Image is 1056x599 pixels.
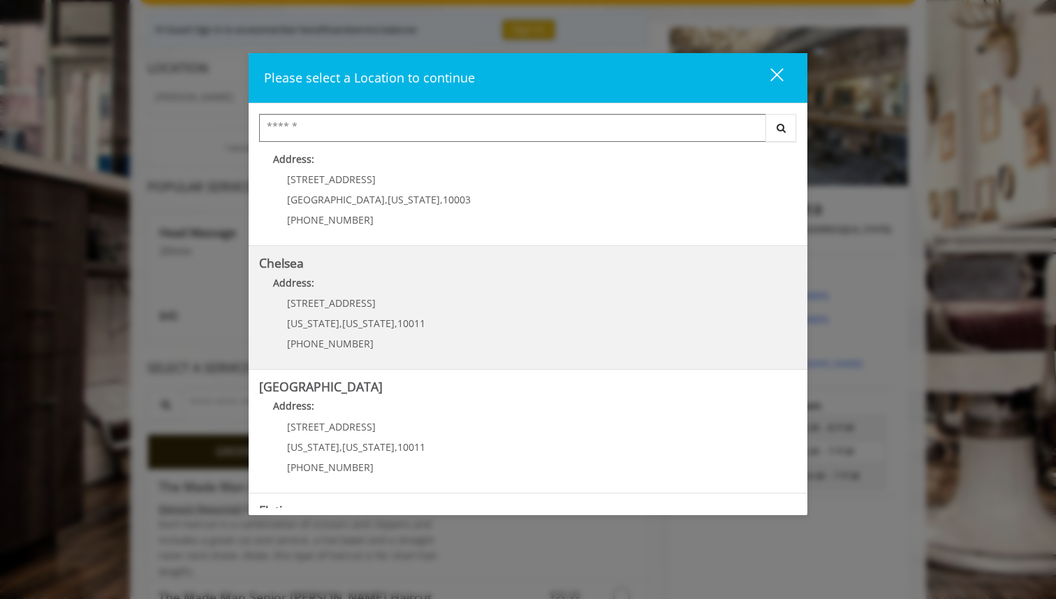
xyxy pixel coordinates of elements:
[287,440,339,454] span: [US_STATE]
[287,193,385,206] span: [GEOGRAPHIC_DATA]
[287,296,376,310] span: [STREET_ADDRESS]
[287,173,376,186] span: [STREET_ADDRESS]
[264,69,475,86] span: Please select a Location to continue
[388,193,440,206] span: [US_STATE]
[395,317,397,330] span: ,
[273,276,314,289] b: Address:
[259,254,304,271] b: Chelsea
[287,420,376,433] span: [STREET_ADDRESS]
[273,152,314,166] b: Address:
[287,317,339,330] span: [US_STATE]
[339,440,342,454] span: ,
[745,64,792,92] button: close dialog
[342,317,395,330] span: [US_STATE]
[259,114,766,142] input: Search Center
[440,193,443,206] span: ,
[397,317,425,330] span: 10011
[259,502,302,519] b: Flatiron
[397,440,425,454] span: 10011
[287,213,374,226] span: [PHONE_NUMBER]
[395,440,397,454] span: ,
[443,193,471,206] span: 10003
[754,67,782,88] div: close dialog
[342,440,395,454] span: [US_STATE]
[259,114,797,149] div: Center Select
[287,461,374,474] span: [PHONE_NUMBER]
[339,317,342,330] span: ,
[385,193,388,206] span: ,
[259,378,383,395] b: [GEOGRAPHIC_DATA]
[287,337,374,350] span: [PHONE_NUMBER]
[273,399,314,412] b: Address:
[773,123,789,133] i: Search button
